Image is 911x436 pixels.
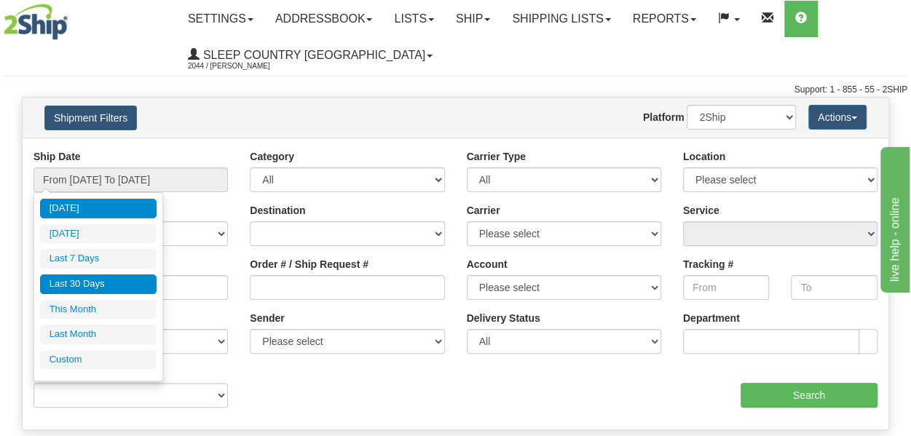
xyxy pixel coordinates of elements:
[4,4,68,40] img: logo2044.jpg
[791,275,878,300] input: To
[11,9,135,26] div: live help - online
[383,1,444,37] a: Lists
[264,1,384,37] a: Addressbook
[4,84,907,96] div: Support: 1 - 855 - 55 - 2SHIP
[501,1,621,37] a: Shipping lists
[467,257,508,271] label: Account
[878,143,910,292] iframe: chat widget
[177,1,264,37] a: Settings
[467,311,540,325] label: Delivery Status
[445,1,501,37] a: Ship
[741,383,878,408] input: Search
[177,37,443,74] a: Sleep Country [GEOGRAPHIC_DATA] 2044 / [PERSON_NAME]
[40,325,157,344] li: Last Month
[250,257,368,271] label: Order # / Ship Request #
[40,224,157,244] li: [DATE]
[250,203,305,218] label: Destination
[683,311,740,325] label: Department
[40,274,157,294] li: Last 30 Days
[467,203,500,218] label: Carrier
[250,311,284,325] label: Sender
[40,199,157,218] li: [DATE]
[683,203,719,218] label: Service
[40,300,157,320] li: This Month
[200,49,425,61] span: Sleep Country [GEOGRAPHIC_DATA]
[643,110,685,124] label: Platform
[40,249,157,269] li: Last 7 Days
[683,275,770,300] input: From
[683,257,733,271] label: Tracking #
[250,149,294,164] label: Category
[808,105,867,130] button: Actions
[683,149,725,164] label: Location
[44,106,137,130] button: Shipment Filters
[40,350,157,370] li: Custom
[33,149,81,164] label: Ship Date
[188,59,297,74] span: 2044 / [PERSON_NAME]
[467,149,526,164] label: Carrier Type
[622,1,707,37] a: Reports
